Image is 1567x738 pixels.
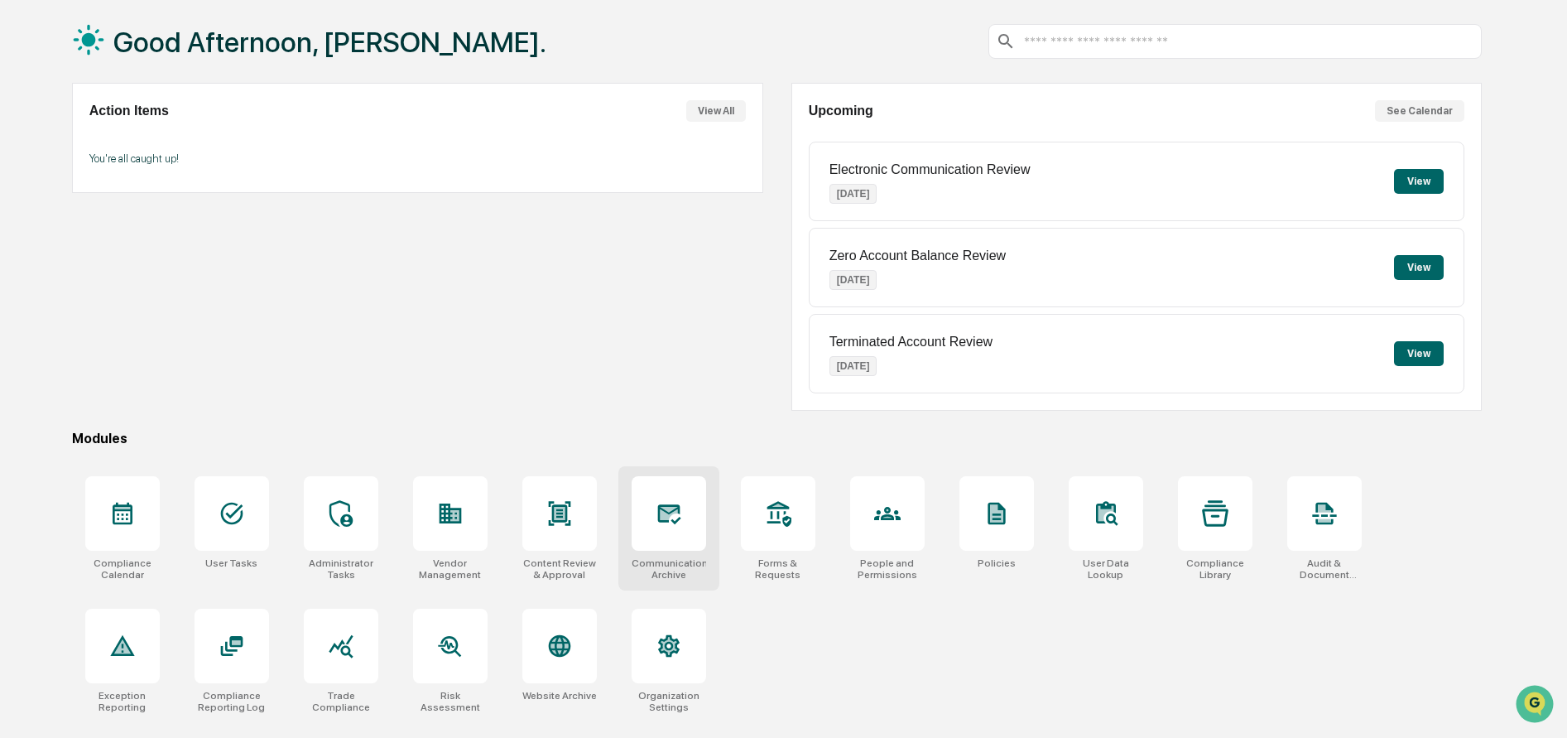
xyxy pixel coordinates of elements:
div: User Tasks [205,557,257,569]
p: [DATE] [829,184,877,204]
div: Risk Assessment [413,690,488,713]
button: View [1394,169,1444,194]
div: People and Permissions [850,557,925,581]
div: Organization Settings [632,690,706,713]
span: Data Lookup [33,240,104,257]
button: View [1394,255,1444,280]
div: Start new chat [56,127,272,143]
div: Audit & Document Logs [1287,557,1362,581]
a: 🔎Data Lookup [10,234,111,263]
h2: Action Items [89,104,169,118]
h2: Upcoming [809,104,873,118]
h1: Good Afternoon, [PERSON_NAME]. [113,26,546,59]
div: Compliance Calendar [85,557,160,581]
div: Compliance Reporting Log [195,690,269,713]
div: User Data Lookup [1069,557,1143,581]
div: Communications Archive [632,557,706,581]
div: 🖐️ [17,210,30,224]
button: View All [686,100,746,122]
p: [DATE] [829,356,877,376]
div: Forms & Requests [741,557,815,581]
p: [DATE] [829,270,877,290]
button: View [1394,341,1444,366]
div: We're available if you need us! [56,143,209,157]
a: 🖐️Preclearance [10,202,113,232]
p: Terminated Account Review [829,335,993,350]
div: Website Archive [522,690,597,702]
span: Attestations [137,209,205,225]
img: 1746055101610-c473b297-6a78-478c-a979-82029cc54cd1 [17,127,46,157]
button: Start new chat [281,132,301,152]
div: Policies [978,557,1016,569]
p: Zero Account Balance Review [829,248,1006,263]
div: Compliance Library [1178,557,1252,581]
button: See Calendar [1375,100,1464,122]
div: Administrator Tasks [304,557,378,581]
span: Pylon [165,281,200,293]
p: Electronic Communication Review [829,162,1031,177]
div: 🗄️ [120,210,133,224]
div: Modules [72,431,1483,446]
div: 🔎 [17,242,30,255]
a: 🗄️Attestations [113,202,212,232]
div: Exception Reporting [85,690,160,713]
div: Vendor Management [413,557,488,581]
a: Powered byPylon [117,280,200,293]
iframe: Open customer support [1514,683,1559,728]
div: Trade Compliance [304,690,378,713]
div: Content Review & Approval [522,557,597,581]
p: You're all caught up! [89,152,746,165]
p: How can we help? [17,35,301,61]
span: Preclearance [33,209,107,225]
